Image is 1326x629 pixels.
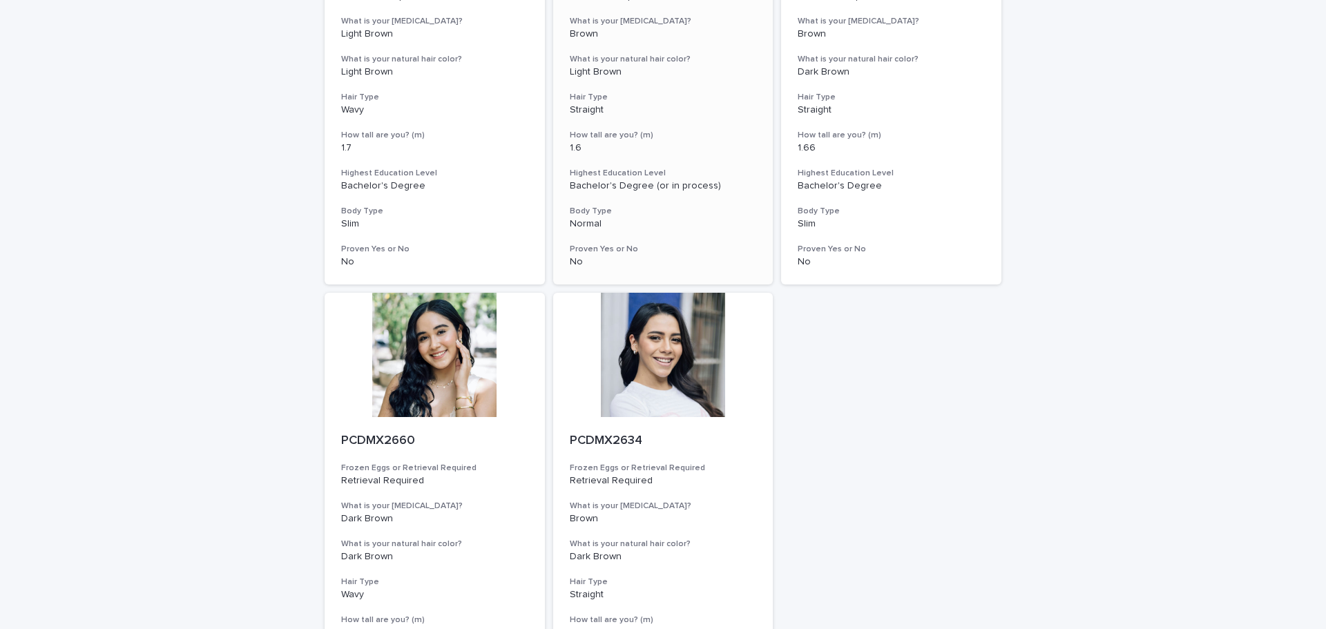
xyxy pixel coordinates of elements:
p: Dark Brown [341,551,528,563]
h3: What is your [MEDICAL_DATA]? [570,16,757,27]
h3: Frozen Eggs or Retrieval Required [570,463,757,474]
p: Bachelor's Degree [798,180,985,192]
p: Retrieval Required [341,475,528,487]
p: Straight [798,104,985,116]
h3: How tall are you? (m) [341,130,528,141]
h3: Hair Type [341,92,528,103]
p: PCDMX2660 [341,434,528,449]
h3: Hair Type [341,577,528,588]
h3: Hair Type [570,92,757,103]
h3: Body Type [341,206,528,217]
h3: Highest Education Level [798,168,985,179]
h3: What is your natural hair color? [570,54,757,65]
h3: Hair Type [798,92,985,103]
p: Dark Brown [341,513,528,525]
h3: What is your [MEDICAL_DATA]? [798,16,985,27]
p: Straight [570,104,757,116]
h3: What is your [MEDICAL_DATA]? [570,501,757,512]
p: No [798,256,985,268]
h3: What is your natural hair color? [341,54,528,65]
p: 1.66 [798,142,985,154]
p: No [570,256,757,268]
h3: Hair Type [570,577,757,588]
p: Bachelor's Degree [341,180,528,192]
h3: Proven Yes or No [570,244,757,255]
p: Slim [341,218,528,230]
p: Slim [798,218,985,230]
h3: What is your [MEDICAL_DATA]? [341,501,528,512]
h3: What is your natural hair color? [570,539,757,550]
h3: What is your natural hair color? [341,539,528,550]
p: Light Brown [570,66,757,78]
h3: Body Type [570,206,757,217]
p: No [341,256,528,268]
h3: What is your [MEDICAL_DATA]? [341,16,528,27]
h3: How tall are you? (m) [341,615,528,626]
p: Brown [570,513,757,525]
p: Light Brown [341,66,528,78]
h3: How tall are you? (m) [570,615,757,626]
h3: How tall are you? (m) [570,130,757,141]
p: Wavy [341,589,528,601]
h3: Proven Yes or No [798,244,985,255]
p: Dark Brown [570,551,757,563]
p: Normal [570,218,757,230]
p: Bachelor's Degree (or in process) [570,180,757,192]
h3: Proven Yes or No [341,244,528,255]
h3: Frozen Eggs or Retrieval Required [341,463,528,474]
h3: How tall are you? (m) [798,130,985,141]
p: PCDMX2634 [570,434,757,449]
p: Retrieval Required [570,475,757,487]
p: Brown [798,28,985,40]
p: Straight [570,589,757,601]
h3: What is your natural hair color? [798,54,985,65]
p: Brown [570,28,757,40]
p: Dark Brown [798,66,985,78]
p: 1.7 [341,142,528,154]
h3: Body Type [798,206,985,217]
p: Wavy [341,104,528,116]
h3: Highest Education Level [570,168,757,179]
h3: Highest Education Level [341,168,528,179]
p: Light Brown [341,28,528,40]
p: 1.6 [570,142,757,154]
